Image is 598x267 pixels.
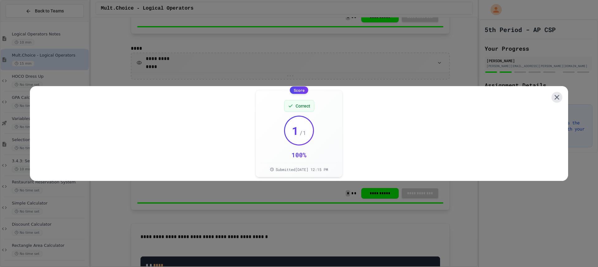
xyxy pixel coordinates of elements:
[276,167,328,172] span: Submitted [DATE] 12:15 PM
[292,124,299,137] span: 1
[292,150,306,159] div: 100 %
[290,86,308,94] div: Score
[296,103,310,109] span: Correct
[299,128,306,137] span: / 1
